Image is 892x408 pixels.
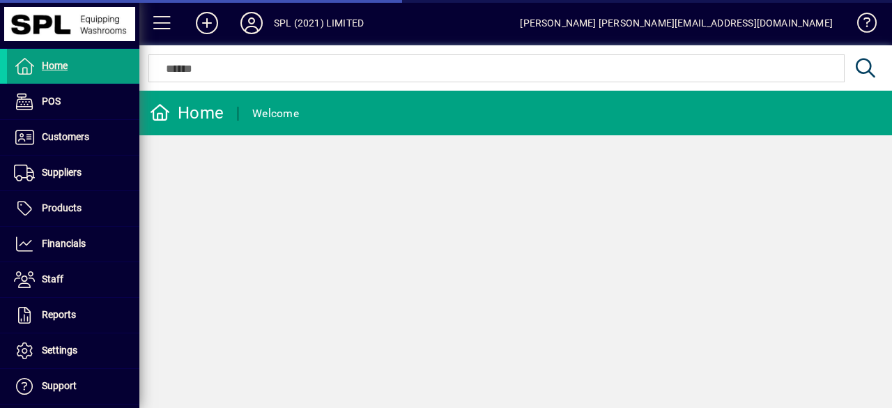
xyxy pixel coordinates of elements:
[7,84,139,119] a: POS
[7,156,139,190] a: Suppliers
[274,12,364,34] div: SPL (2021) LIMITED
[42,202,82,213] span: Products
[7,262,139,297] a: Staff
[252,103,299,125] div: Welcome
[185,10,229,36] button: Add
[7,298,139,333] a: Reports
[7,227,139,262] a: Financials
[847,3,875,48] a: Knowledge Base
[42,345,77,356] span: Settings
[7,191,139,226] a: Products
[7,120,139,155] a: Customers
[42,167,82,178] span: Suppliers
[42,96,61,107] span: POS
[520,12,833,34] div: [PERSON_NAME] [PERSON_NAME][EMAIL_ADDRESS][DOMAIN_NAME]
[150,102,224,124] div: Home
[42,60,68,71] span: Home
[7,369,139,404] a: Support
[42,309,76,320] span: Reports
[42,273,63,285] span: Staff
[229,10,274,36] button: Profile
[7,333,139,368] a: Settings
[42,131,89,142] span: Customers
[42,380,77,391] span: Support
[42,238,86,249] span: Financials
